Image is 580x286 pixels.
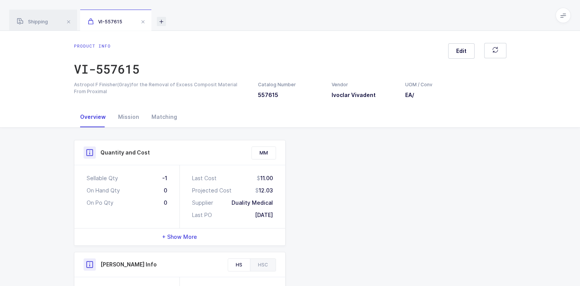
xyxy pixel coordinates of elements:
[405,91,433,99] h3: EA
[164,199,167,207] div: 0
[145,107,183,127] div: Matching
[74,228,285,245] div: + Show More
[412,92,414,98] span: /
[232,199,273,207] div: Duality Medical
[162,174,167,182] div: -1
[74,107,112,127] div: Overview
[162,233,197,241] span: + Show More
[88,19,122,25] span: VI-557615
[448,43,475,59] button: Edit
[405,81,433,88] div: UOM / Conv
[74,43,140,49] div: Product info
[112,107,145,127] div: Mission
[87,199,113,207] div: On Po Qty
[192,187,232,194] div: Projected Cost
[100,261,157,268] h3: [PERSON_NAME] Info
[456,47,467,55] span: Edit
[257,174,273,182] div: 11.00
[74,81,249,95] div: Astropol F Finisher(Gray)for the Removal of Excess Composit Material From Proximal
[228,259,250,271] div: HS
[255,211,273,219] div: [DATE]
[17,19,48,25] span: Shipping
[87,187,120,194] div: On Hand Qty
[332,91,396,99] h3: Ivoclar Vivadent
[255,187,273,194] div: 12.03
[250,259,276,271] div: HSC
[100,149,150,156] h3: Quantity and Cost
[192,199,213,207] div: Supplier
[332,81,396,88] div: Vendor
[252,147,276,159] div: MM
[192,211,212,219] div: Last PO
[164,187,167,194] div: 0
[192,174,217,182] div: Last Cost
[87,174,118,182] div: Sellable Qty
